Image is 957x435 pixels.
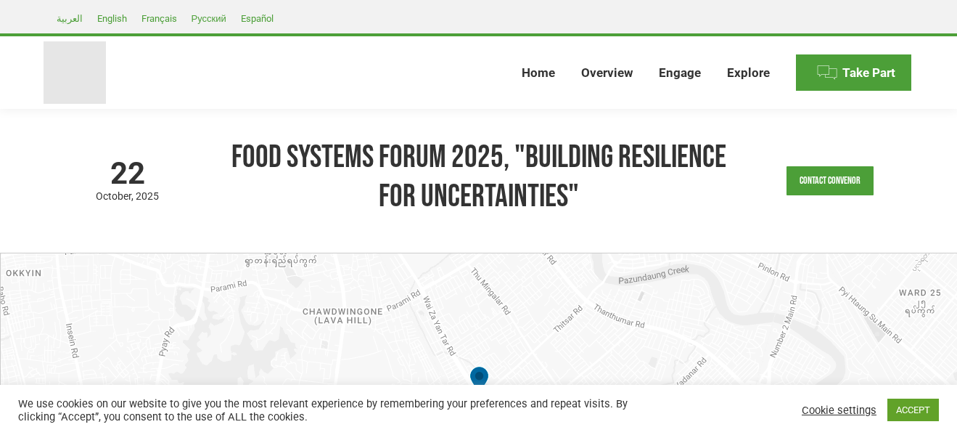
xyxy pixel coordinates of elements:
span: October [96,190,136,202]
span: Русский [192,13,226,24]
span: 2025 [136,190,159,202]
span: Home [522,65,555,81]
a: Cookie settings [802,404,876,417]
a: Español [234,9,281,27]
img: Food Systems Summit Dialogues [44,41,106,104]
a: Français [134,9,184,27]
img: Menu icon [816,62,838,84]
span: Explore [727,65,770,81]
a: English [90,9,134,27]
div: We use cookies on our website to give you the most relevant experience by remembering your prefer... [18,397,662,423]
span: Español [241,13,274,24]
span: العربية [57,13,83,24]
h1: Food Systems Forum 2025, "Building Resilience for Uncertainties" [226,138,731,216]
span: Take Part [842,65,895,81]
a: Contact Convenor [786,166,874,195]
span: English [97,13,127,24]
a: Русский [184,9,234,27]
span: 22 [44,158,212,189]
span: Overview [581,65,633,81]
span: Français [141,13,177,24]
a: العربية [49,9,90,27]
span: Engage [659,65,701,81]
a: ACCEPT [887,399,939,421]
